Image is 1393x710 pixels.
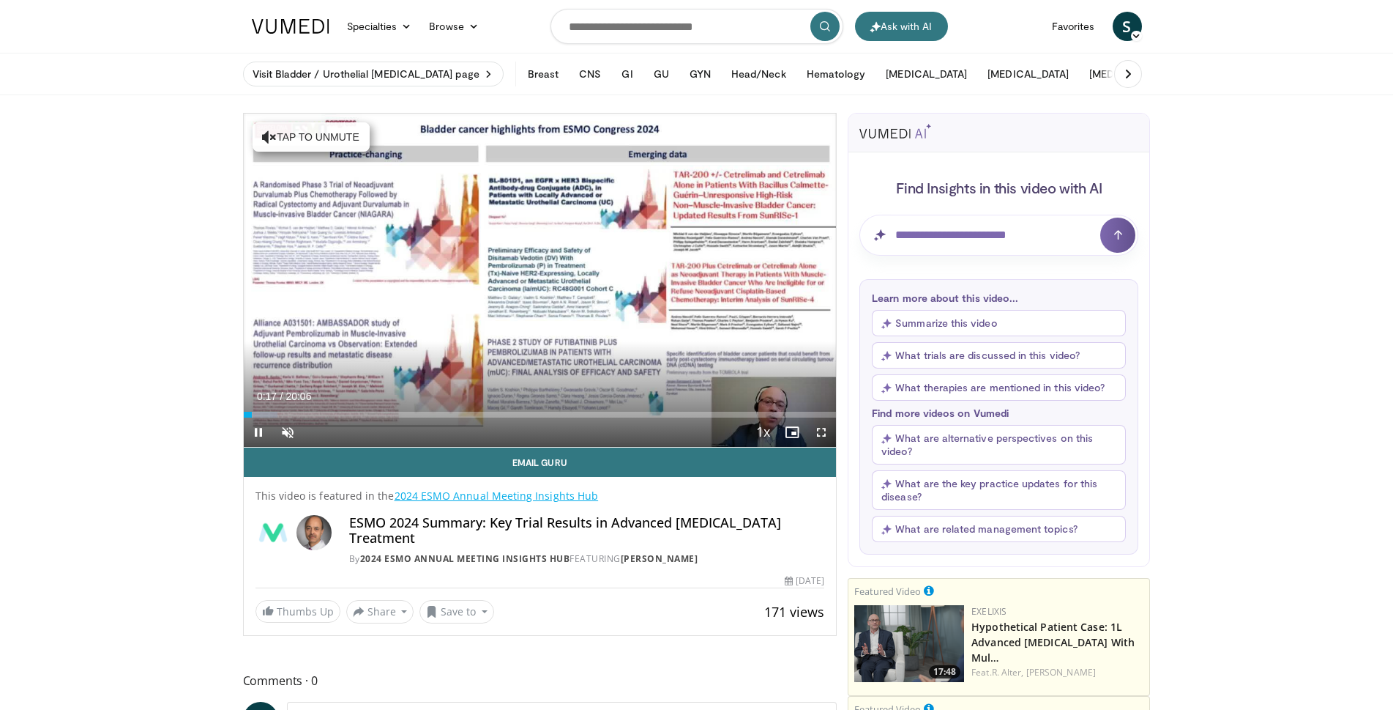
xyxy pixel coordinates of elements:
button: Ask with AI [855,12,948,41]
button: What are the key practice updates for this disease? [872,470,1126,510]
img: Avatar [296,515,332,550]
div: By FEATURING [349,552,825,566]
button: GI [613,59,641,89]
input: Question for AI [859,215,1138,256]
small: Featured Video [854,585,921,598]
span: Comments 0 [243,671,837,690]
a: Browse [420,12,488,41]
img: VuMedi Logo [252,19,329,34]
button: Head/Neck [722,59,795,89]
button: Share [346,600,414,624]
video-js: Video Player [244,114,837,448]
button: What are related management topics? [872,516,1126,542]
span: / [280,391,283,402]
button: What therapies are mentioned in this video? [872,374,1126,401]
span: 171 views [764,603,824,621]
p: Learn more about this video... [872,292,1126,304]
div: Progress Bar [244,412,837,418]
button: [MEDICAL_DATA] [979,59,1078,89]
a: Exelixis [971,605,1007,618]
a: Thumbs Up [255,600,340,623]
a: Visit Bladder / Urothelial [MEDICAL_DATA] page [243,62,504,86]
button: [MEDICAL_DATA] [877,59,976,89]
button: Enable picture-in-picture mode [777,418,807,447]
img: 84b4300d-85e9-460f-b732-bf58958c3fce.png.150x105_q85_crop-smart_upscale.png [854,605,964,682]
a: R. Alter, [992,666,1024,678]
a: Hypothetical Patient Case: 1L Advanced [MEDICAL_DATA] With Mul… [971,620,1135,665]
h4: Find Insights in this video with AI [859,178,1138,197]
div: [DATE] [785,574,824,588]
span: 17:48 [929,665,960,678]
img: vumedi-ai-logo.svg [859,124,931,138]
button: Save to [419,600,494,624]
a: 2024 ESMO Annual Meeting Insights Hub [360,552,570,565]
a: [PERSON_NAME] [1026,666,1096,678]
div: Feat. [971,666,1143,679]
button: Hematology [798,59,875,89]
button: Fullscreen [807,418,836,447]
h4: ESMO 2024 Summary: Key Trial Results in Advanced [MEDICAL_DATA] Treatment [349,515,825,547]
button: Unmute [273,418,302,447]
button: GYN [681,59,720,89]
button: Summarize this video [872,310,1126,336]
input: Search topics, interventions [550,9,843,44]
a: Specialties [338,12,421,41]
a: 2024 ESMO Annual Meeting Insights Hub [395,489,599,503]
p: This video is featured in the [255,489,825,503]
button: What trials are discussed in this video? [872,342,1126,369]
button: GU [645,59,678,89]
button: [MEDICAL_DATA] [1080,59,1179,89]
button: Breast [519,59,567,89]
button: Playback Rate [748,418,777,447]
button: Pause [244,418,273,447]
button: Tap to unmute [253,122,370,152]
a: Favorites [1043,12,1104,41]
span: 0:17 [257,391,277,402]
button: What are alternative perspectives on this video? [872,425,1126,465]
img: 2024 ESMO Annual Meeting Insights Hub [255,515,291,550]
a: Email Guru [244,448,837,477]
a: [PERSON_NAME] [621,552,698,565]
button: CNS [570,59,610,89]
a: S [1113,12,1142,41]
a: 17:48 [854,605,964,682]
span: 20:06 [285,391,311,402]
p: Find more videos on Vumedi [872,407,1126,419]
